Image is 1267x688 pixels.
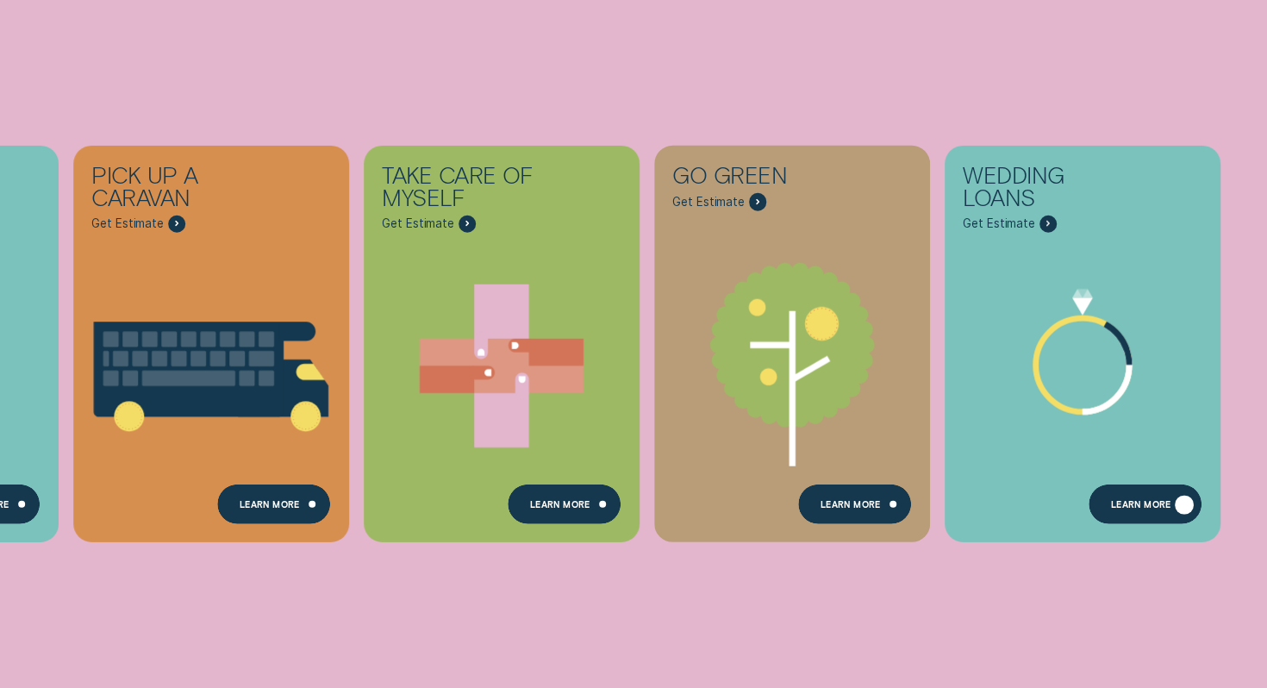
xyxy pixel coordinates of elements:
div: Take care of myself [382,164,558,215]
span: Get Estimate [963,216,1034,231]
a: Learn more [508,485,621,524]
span: Get Estimate [382,216,453,231]
a: Wedding Loans - Learn more [945,146,1220,531]
a: Learn more [798,485,911,524]
a: Take care of myself - Learn more [364,146,640,531]
a: Go green - Learn more [654,146,930,531]
div: Go green [672,164,848,193]
div: Pick up a caravan [91,164,267,215]
span: Get Estimate [672,195,744,210]
span: Get Estimate [91,216,163,231]
a: Pick up a caravan - Learn more [73,146,349,531]
div: Wedding Loans [963,164,1139,215]
a: Learn More [217,485,330,524]
a: Learn more [1089,485,1201,524]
